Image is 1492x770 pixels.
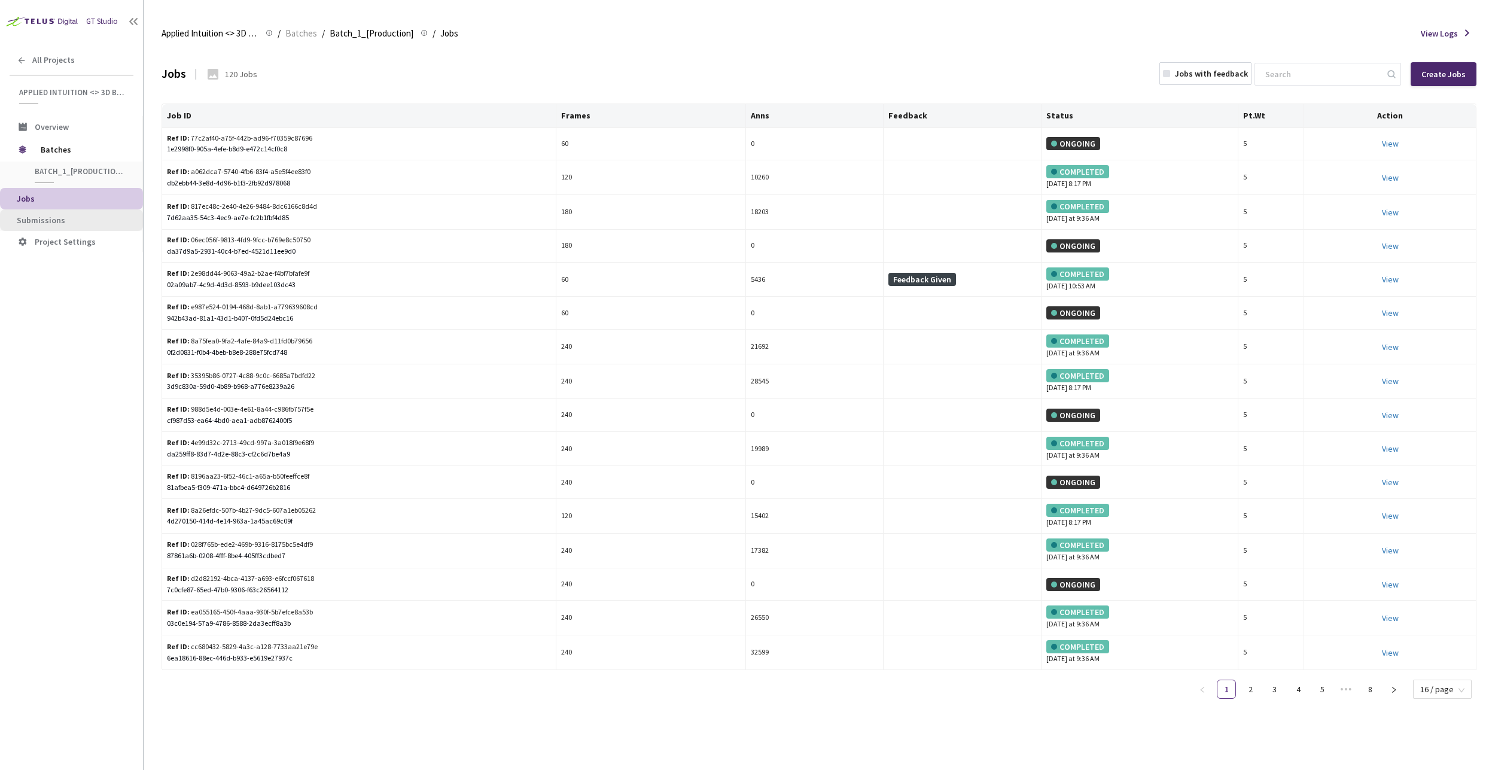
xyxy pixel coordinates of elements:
[278,26,281,41] li: /
[746,568,884,601] td: 0
[1046,165,1234,190] div: [DATE] 8:17 PM
[1238,399,1304,432] td: 5
[1046,409,1100,422] div: ONGOING
[746,104,884,128] th: Anns
[1238,499,1304,534] td: 5
[746,601,884,635] td: 26550
[167,381,551,392] div: 3d9c830a-59d0-4b89-b968-a776e8239a26
[556,104,746,128] th: Frames
[167,506,190,515] b: Ref ID:
[746,534,884,568] td: 17382
[1046,306,1100,319] div: ONGOING
[1238,364,1304,399] td: 5
[1384,680,1403,699] button: right
[167,144,551,155] div: 1e2998f0-905a-4efe-b8d9-e472c14cf0c8
[1046,538,1109,552] div: COMPLETED
[1420,680,1464,698] span: 16 / page
[167,336,320,347] div: 8a75fea0-9fa2-4afe-84a9-d11fd0b79656
[1238,534,1304,568] td: 5
[167,212,551,224] div: 7d62aa35-54c3-4ec9-ae7e-fc2b1fbf4d85
[167,201,320,212] div: 817ec48c-2e40-4e26-9484-8dc6166c8d4d
[556,399,746,432] td: 240
[167,607,320,618] div: ea055165-450f-4aaa-930f-5b7efce8a53b
[1175,68,1248,80] div: Jobs with feedback
[1046,504,1109,517] div: COMPLETED
[1238,432,1304,467] td: 5
[167,202,190,211] b: Ref ID:
[167,313,551,324] div: 942b43ad-81a1-43d1-b407-0fd5d24ebc16
[35,121,69,132] span: Overview
[1193,680,1212,699] li: Previous Page
[1304,104,1476,128] th: Action
[1046,267,1234,292] div: [DATE] 10:53 AM
[1336,680,1356,699] li: Next 5 Pages
[556,568,746,601] td: 240
[556,635,746,670] td: 240
[1382,241,1399,251] a: View
[1046,369,1234,394] div: [DATE] 8:17 PM
[556,601,746,635] td: 240
[1238,601,1304,635] td: 5
[167,415,551,427] div: cf987d53-ea64-4bd0-aea1-adb8762400f5
[556,330,746,364] td: 240
[1382,172,1399,183] a: View
[167,269,190,278] b: Ref ID:
[167,540,190,549] b: Ref ID:
[1382,510,1399,521] a: View
[1382,545,1399,556] a: View
[556,195,746,230] td: 180
[167,166,320,178] div: a062dca7-5740-4fb6-83f4-a5e5f4ee83f0
[167,268,320,279] div: 2e98dd44-9063-49a2-b2ae-f4bf7bfafe9f
[556,466,746,499] td: 240
[1046,239,1100,252] div: ONGOING
[1238,568,1304,601] td: 5
[556,364,746,399] td: 240
[167,235,320,246] div: 06ec056f-9813-4fd9-9fcc-b769e8c50750
[167,539,320,550] div: 028f765b-ede2-469b-9316-8175bc5e4df9
[167,641,320,653] div: cc680432-5829-4a3c-a128-7733aa21e79e
[1193,680,1212,699] button: left
[556,297,746,330] td: 60
[746,399,884,432] td: 0
[167,404,320,415] div: 988d5e4d-003e-4e61-8a44-c986fb757f5e
[167,550,551,562] div: 87861a6b-0208-4fff-8be4-405ff3cdbed7
[167,516,551,527] div: 4d270150-414d-4e14-963a-1a45ac69c09f
[167,471,190,480] b: Ref ID:
[1390,686,1397,693] span: right
[225,68,257,80] div: 120 Jobs
[167,347,551,358] div: 0f2d0831-f0b4-4beb-b8e8-288e75fcd748
[167,438,190,447] b: Ref ID:
[1421,28,1458,39] span: View Logs
[746,297,884,330] td: 0
[1238,160,1304,195] td: 5
[746,499,884,534] td: 15402
[19,87,126,98] span: Applied Intuition <> 3D BBox - [PERSON_NAME]
[17,193,35,204] span: Jobs
[41,138,123,162] span: Batches
[1313,680,1332,699] li: 5
[1238,635,1304,670] td: 5
[167,302,190,311] b: Ref ID:
[167,167,190,176] b: Ref ID:
[746,432,884,467] td: 19989
[1046,640,1109,653] div: COMPLETED
[1238,128,1304,161] td: 5
[1046,200,1109,213] div: COMPLETED
[746,128,884,161] td: 0
[167,336,190,345] b: Ref ID:
[556,263,746,297] td: 60
[1042,104,1239,128] th: Status
[35,166,123,176] span: Batch_1_[Production]
[556,432,746,467] td: 240
[1046,578,1100,591] div: ONGOING
[556,499,746,534] td: 120
[17,215,65,226] span: Submissions
[330,26,413,41] span: Batch_1_[Production]
[440,26,458,41] span: Jobs
[556,128,746,161] td: 60
[1238,230,1304,263] td: 5
[556,160,746,195] td: 120
[167,133,320,144] div: 77c2af40-a75f-442b-ad96-f70359c87696
[167,471,320,482] div: 8196aa23-6f52-46c1-a65a-b50feeffce8f
[1217,680,1236,699] li: 1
